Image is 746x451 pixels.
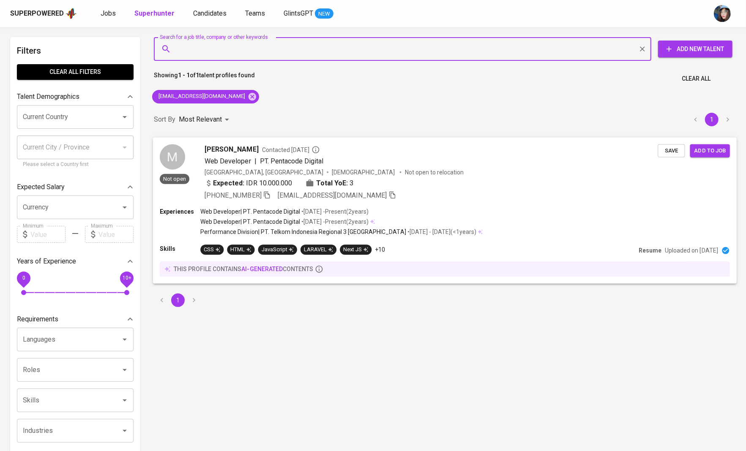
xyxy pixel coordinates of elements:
p: • [DATE] - Present ( 2 years ) [300,217,369,226]
span: | [254,156,257,166]
p: Most Relevant [179,114,222,125]
p: Requirements [17,314,58,324]
button: Open [119,364,131,376]
div: LARAVEL [304,246,333,254]
span: [EMAIL_ADDRESS][DOMAIN_NAME] [152,92,250,101]
p: • [DATE] - Present ( 2 years ) [300,207,369,215]
b: 1 [196,72,199,79]
div: Next JS [343,246,368,254]
b: Expected: [213,178,244,188]
div: [EMAIL_ADDRESS][DOMAIN_NAME] [152,90,259,103]
p: Please select a Country first [23,160,128,169]
p: +10 [375,245,385,254]
button: Add New Talent [658,41,732,57]
div: CSS [204,246,220,254]
img: diazagista@glints.com [714,5,731,22]
p: Years of Experience [17,256,76,266]
a: Teams [245,8,267,19]
button: Add to job [690,144,730,157]
p: Showing of talent profiles found [154,71,255,87]
p: Skills [160,245,200,253]
button: Open [119,201,131,213]
span: 10+ [122,275,131,281]
span: [PHONE_NUMBER] [205,191,261,199]
div: HTML [230,246,251,254]
b: Superhunter [134,9,175,17]
a: Superpoweredapp logo [10,7,77,20]
span: AI-generated [242,266,283,272]
button: page 1 [705,113,719,126]
p: Uploaded on [DATE] [665,246,718,255]
span: Save [662,146,681,155]
button: Open [119,111,131,123]
span: Clear All filters [24,67,127,77]
span: Jobs [101,9,116,17]
b: Total YoE: [316,178,348,188]
div: Talent Demographics [17,88,134,105]
span: [DEMOGRAPHIC_DATA] [332,168,396,176]
p: Expected Salary [17,182,65,192]
p: Sort By [154,114,175,125]
span: Candidates [193,9,227,17]
span: 0 [22,275,25,281]
p: Not open to relocation [405,168,464,176]
span: [EMAIL_ADDRESS][DOMAIN_NAME] [278,191,387,199]
div: Years of Experience [17,253,134,270]
div: Most Relevant [179,112,232,128]
h6: Filters [17,44,134,57]
p: this profile contains contents [174,265,313,273]
p: Performance Division | PT. Telkom Indonesia Regional 3 [GEOGRAPHIC_DATA] [200,228,406,236]
p: Talent Demographics [17,92,79,102]
svg: By Batam recruiter [312,145,320,154]
div: Requirements [17,311,134,328]
p: Experiences [160,207,200,215]
a: GlintsGPT NEW [284,8,333,19]
span: 3 [350,178,353,188]
nav: pagination navigation [688,113,736,126]
span: Contacted [DATE] [262,145,320,154]
button: Clear All [678,71,714,87]
span: NEW [315,10,333,18]
div: M [160,144,185,169]
span: Not open [160,175,189,182]
p: Web Developer | PT. Pentacode Digital [200,217,300,226]
a: Superhunter [134,8,176,19]
div: JavaScript [262,246,294,254]
span: GlintsGPT [284,9,313,17]
span: [PERSON_NAME] [205,144,258,154]
div: IDR 10.000.000 [205,178,292,188]
button: Clear All filters [17,64,134,80]
span: Teams [245,9,265,17]
a: Candidates [193,8,228,19]
div: Superpowered [10,9,64,19]
a: MNot open[PERSON_NAME]Contacted [DATE]Web Developer|PT. Pentacode Digital[GEOGRAPHIC_DATA], [GEOG... [154,138,736,283]
p: Resume [639,246,661,255]
p: • [DATE] - [DATE] ( <1 years ) [406,228,476,236]
button: Open [119,425,131,437]
span: Web Developer [205,157,251,165]
span: Clear All [682,73,710,84]
div: Expected Salary [17,179,134,196]
span: Add to job [694,146,726,155]
button: Open [119,394,131,406]
span: PT. Pentacode Digital [260,157,323,165]
b: 1 - 1 [178,72,190,79]
p: Web Developer | PT. Pentacode Digital [200,207,300,215]
div: [GEOGRAPHIC_DATA], [GEOGRAPHIC_DATA] [205,168,323,176]
input: Value [30,226,66,243]
nav: pagination navigation [154,293,202,307]
button: Save [658,144,685,157]
a: Jobs [101,8,118,19]
button: page 1 [171,293,185,307]
img: app logo [66,7,77,20]
button: Clear [637,43,648,55]
span: Add New Talent [665,44,726,54]
input: Value [98,226,134,243]
button: Open [119,334,131,345]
